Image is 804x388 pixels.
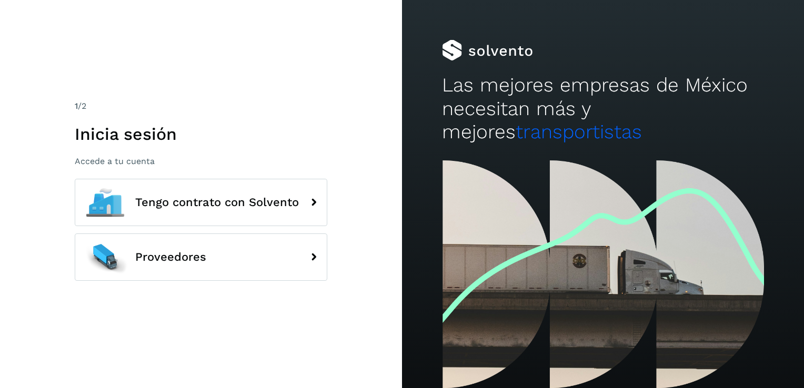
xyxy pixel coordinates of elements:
div: /2 [75,100,327,113]
button: Proveedores [75,233,327,281]
span: 1 [75,101,78,111]
span: Tengo contrato con Solvento [135,196,299,209]
span: transportistas [516,120,642,143]
h2: Las mejores empresas de México necesitan más y mejores [442,74,763,144]
h1: Inicia sesión [75,124,327,144]
button: Tengo contrato con Solvento [75,179,327,226]
span: Proveedores [135,251,206,263]
p: Accede a tu cuenta [75,156,327,166]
